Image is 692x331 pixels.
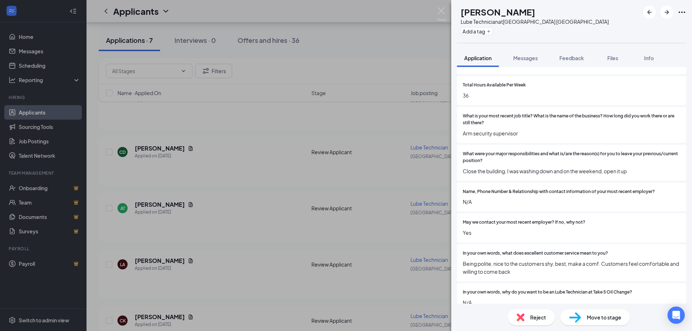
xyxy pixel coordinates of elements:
[463,299,680,307] span: N/A
[463,260,680,276] span: Being polite, nice to the customers shy, best, make a comf. Customers feel comfortable and willin...
[607,55,618,61] span: Files
[463,82,526,89] span: Total Hours Available Per Week
[463,198,680,206] span: N/A
[463,167,680,175] span: Close the building, I was washing down and on the weekend, open it up
[530,313,546,321] span: Reject
[464,55,492,61] span: Application
[559,55,584,61] span: Feedback
[513,55,538,61] span: Messages
[660,6,673,19] button: ArrowRight
[463,188,655,195] span: Name, Phone Number & Relationship with contact information of your most recent employer?
[667,307,685,324] div: Open Intercom Messenger
[463,289,632,296] span: In your own words, why do you want to be an Lube Technician at Take 5 Oil Change?
[463,219,585,226] span: May we contact your most recent employer? If no, why not?
[461,18,609,25] div: Lube Technician at [GEOGRAPHIC_DATA] [GEOGRAPHIC_DATA]
[463,151,680,164] span: What were your major responsibilities and what is/are the reason(s) for you to leave your previou...
[643,6,656,19] button: ArrowLeftNew
[461,6,535,18] h1: [PERSON_NAME]
[463,229,680,237] span: Yes
[645,8,654,17] svg: ArrowLeftNew
[678,8,686,17] svg: Ellipses
[463,250,608,257] span: In your own words, what does excellent customer service mean to you?
[461,27,493,35] button: PlusAdd a tag
[644,55,654,61] span: Info
[463,129,680,137] span: Arm security supervisor
[587,313,621,321] span: Move to stage
[662,8,671,17] svg: ArrowRight
[463,113,680,126] span: What is your most recent job title? What is the name of the business? How long did you work there...
[487,29,491,33] svg: Plus
[463,91,680,99] span: 36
